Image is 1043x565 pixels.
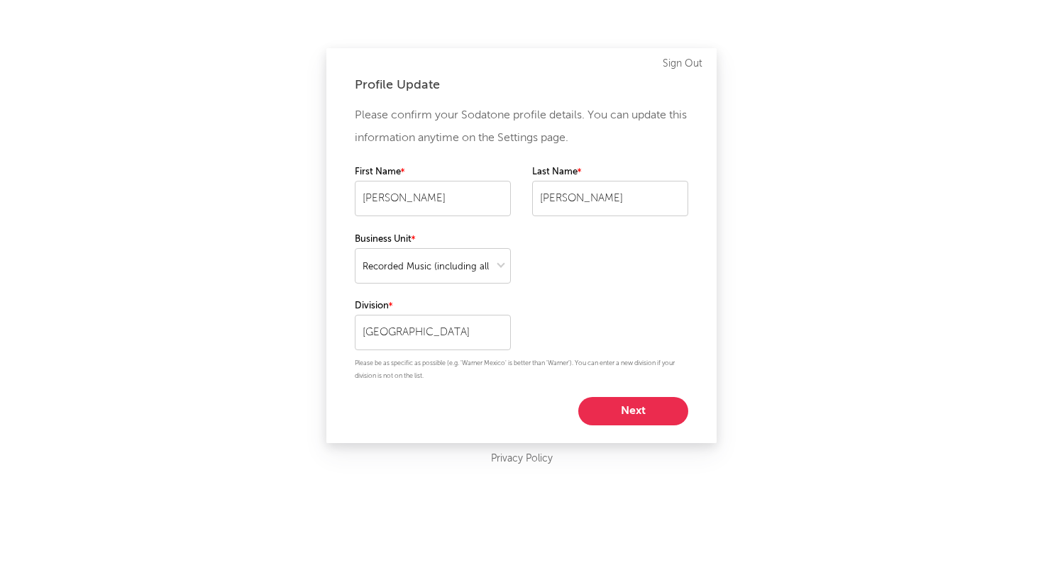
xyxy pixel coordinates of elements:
[663,55,702,72] a: Sign Out
[491,450,553,468] a: Privacy Policy
[355,315,511,350] input: Your division
[532,164,688,181] label: Last Name
[355,298,511,315] label: Division
[355,164,511,181] label: First Name
[578,397,688,425] button: Next
[355,357,688,383] p: Please be as specific as possible (e.g. 'Warner Mexico' is better than 'Warner'). You can enter a...
[355,231,511,248] label: Business Unit
[355,104,688,150] p: Please confirm your Sodatone profile details. You can update this information anytime on the Sett...
[355,77,688,94] div: Profile Update
[355,181,511,216] input: Your first name
[532,181,688,216] input: Your last name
